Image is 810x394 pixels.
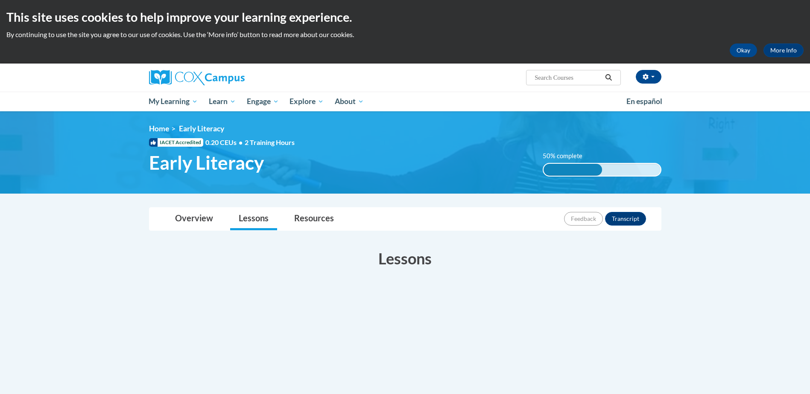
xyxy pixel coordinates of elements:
label: 50% complete [543,151,592,161]
span: • [239,138,243,146]
a: Learn [203,92,241,111]
span: 0.20 CEUs [205,138,245,147]
span: Explore [289,96,324,107]
button: Search [602,72,615,83]
div: 50% complete [544,164,602,176]
a: Cox Campus [149,70,311,85]
a: Overview [167,208,222,230]
span: IACET Accredited [149,138,203,147]
span: Early Literacy [179,124,224,133]
div: Main menu [136,92,674,111]
a: Engage [241,92,284,111]
a: Resources [286,208,342,230]
button: Okay [730,43,757,57]
p: By continuing to use the site you agree to our use of cookies. Use the ‘More info’ button to read... [6,30,804,39]
span: About [335,96,364,107]
button: Account Settings [636,70,661,84]
span: My Learning [149,96,198,107]
a: My Learning [143,92,204,111]
span: En español [626,97,662,106]
input: Search Courses [534,72,602,83]
h2: This site uses cookies to help improve your learning experience. [6,9,804,26]
a: Explore [284,92,329,111]
img: Cox Campus [149,70,245,85]
h3: Lessons [149,248,661,269]
a: About [329,92,369,111]
a: More Info [763,43,804,57]
span: Early Literacy [149,151,264,174]
span: Engage [247,96,279,107]
a: En español [621,93,668,110]
span: 2 Training Hours [245,138,295,146]
span: Learn [209,96,236,107]
button: Transcript [605,212,646,226]
a: Home [149,124,169,133]
a: Lessons [230,208,277,230]
button: Feedback [564,212,603,226]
